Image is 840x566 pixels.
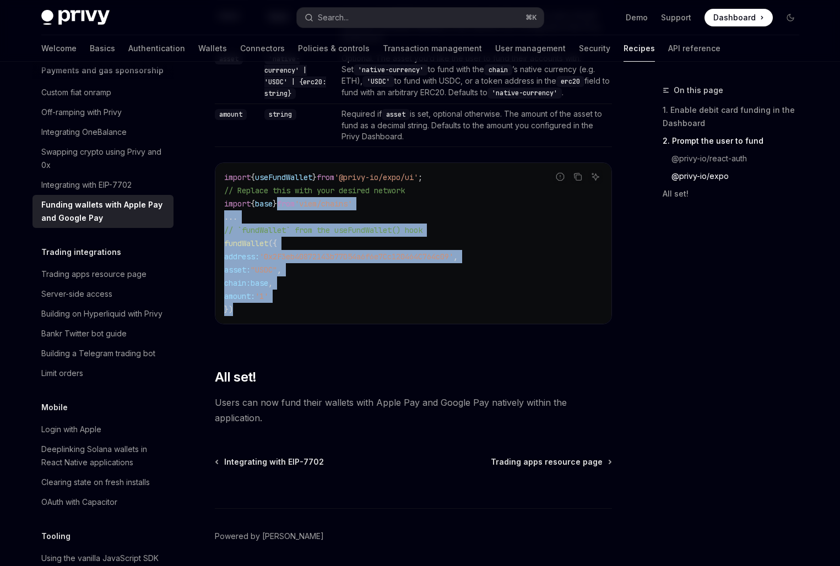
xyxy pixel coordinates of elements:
span: ; [418,172,422,182]
a: Bankr Twitter bot guide [32,324,174,344]
span: from [317,172,334,182]
div: Integrating with EIP-7702 [41,178,132,192]
a: 2. Prompt the user to fund [663,132,808,150]
span: On this page [674,84,723,97]
a: Funding wallets with Apple Pay and Google Pay [32,195,174,228]
a: Limit orders [32,363,174,383]
span: , [268,278,273,288]
span: chain: [224,278,251,288]
span: ... [224,212,237,222]
div: Deeplinking Solana wallets in React Native applications [41,443,167,469]
div: Off-ramping with Privy [41,106,122,119]
a: @privy-io/react-auth [663,150,808,167]
h5: Tooling [41,530,71,543]
a: OAuth with Capacitor [32,492,174,512]
span: base [255,199,273,209]
span: fundWallet [224,238,268,248]
span: // `fundWallet` from the useFundWallet() hook [224,225,422,235]
td: Optional. The asset you’d like the user to fund their accounts with. Set to fund with the ’s nati... [337,48,612,104]
code: 'native-currency' [487,88,562,99]
button: Open search [297,8,544,28]
a: Authentication [128,35,185,62]
div: Login with Apple [41,423,101,436]
span: 'viem/chains' [295,199,352,209]
span: { [251,172,255,182]
a: Trading apps resource page [32,264,174,284]
a: API reference [668,35,720,62]
code: 'native-currency' [354,64,428,75]
span: , [277,265,281,275]
a: Integrating with EIP-7702 [216,456,324,467]
span: { [251,199,255,209]
button: Copy the contents from the code block [571,170,585,184]
div: Custom fiat onramp [41,86,111,99]
div: Building on Hyperliquid with Privy [41,307,162,320]
span: '@privy-io/expo/ui' [334,172,418,182]
span: All set! [215,368,257,386]
div: OAuth with Capacitor [41,496,117,509]
span: asset: [224,265,251,275]
a: Custom fiat onramp [32,83,174,102]
span: '1' [255,291,268,301]
a: Deeplinking Solana wallets in React Native applications [32,439,174,472]
code: 'USDC' [362,76,394,87]
span: address: [224,252,259,262]
a: Integrating OneBalance [32,122,174,142]
div: Server-side access [41,287,112,301]
code: asset [382,109,410,120]
a: Policies & controls [298,35,370,62]
code: chain [484,64,512,75]
a: Powered by [PERSON_NAME] [215,531,324,542]
code: string [264,109,296,120]
span: Dashboard [713,12,756,23]
span: '0x2F3eb40872143b77D54a6f6e7Cc120464C764c09' [259,252,453,262]
span: ({ [268,238,277,248]
a: Off-ramping with Privy [32,102,174,122]
div: Limit orders [41,367,83,380]
a: User management [495,35,566,62]
a: Building a Telegram trading bot [32,344,174,363]
span: import [224,199,251,209]
a: Integrating with EIP-7702 [32,175,174,195]
a: Clearing state on fresh installs [32,472,174,492]
div: Swapping crypto using Privy and 0x [41,145,167,172]
a: Recipes [624,35,655,62]
a: Server-side access [32,284,174,304]
a: Building on Hyperliquid with Privy [32,304,174,324]
a: Dashboard [704,9,773,26]
span: base [251,278,268,288]
a: Support [661,12,691,23]
span: Users can now fund their wallets with Apple Pay and Google Pay natively within the application. [215,395,612,426]
a: Basics [90,35,115,62]
div: Using the vanilla JavaScript SDK [41,552,159,565]
td: Required if is set, optional otherwise. The amount of the asset to fund as a decimal string. Defa... [337,104,612,147]
span: ⌘ K [525,13,537,22]
div: Clearing state on fresh installs [41,476,150,489]
span: // Replace this with your desired network [224,186,405,195]
div: Funding wallets with Apple Pay and Google Pay [41,198,167,225]
span: amount: [224,291,255,301]
h5: Trading integrations [41,246,121,259]
button: Toggle dark mode [782,9,799,26]
code: erc20 [556,76,584,87]
div: Integrating OneBalance [41,126,127,139]
img: dark logo [41,10,110,25]
span: } [273,199,277,209]
a: All set! [663,185,808,203]
a: Security [579,35,610,62]
span: Integrating with EIP-7702 [224,456,324,467]
a: Connectors [240,35,285,62]
a: Transaction management [383,35,482,62]
div: Trading apps resource page [41,268,147,281]
span: } [312,172,317,182]
a: Trading apps resource page [491,456,611,467]
a: Demo [626,12,648,23]
span: from [277,199,295,209]
span: "USDC" [251,265,277,275]
a: Welcome [41,35,77,62]
button: Report incorrect code [553,170,567,184]
h5: Mobile [41,401,68,414]
a: @privy-io/expo [663,167,808,185]
div: Bankr Twitter bot guide [41,327,127,340]
button: Ask AI [588,170,603,184]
